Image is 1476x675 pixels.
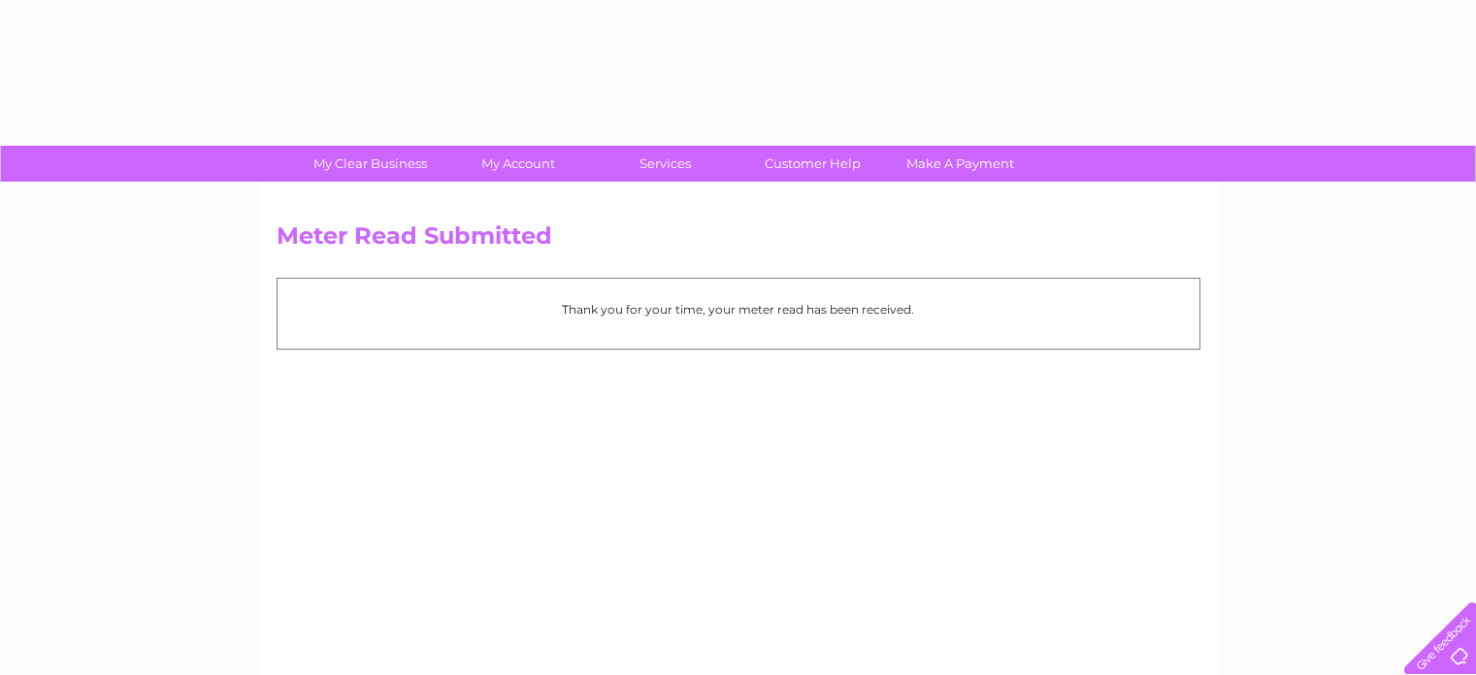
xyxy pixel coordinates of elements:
[287,300,1190,319] p: Thank you for your time, your meter read has been received.
[277,222,1200,259] h2: Meter Read Submitted
[733,146,893,182] a: Customer Help
[290,146,450,182] a: My Clear Business
[880,146,1040,182] a: Make A Payment
[585,146,745,182] a: Services
[438,146,598,182] a: My Account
